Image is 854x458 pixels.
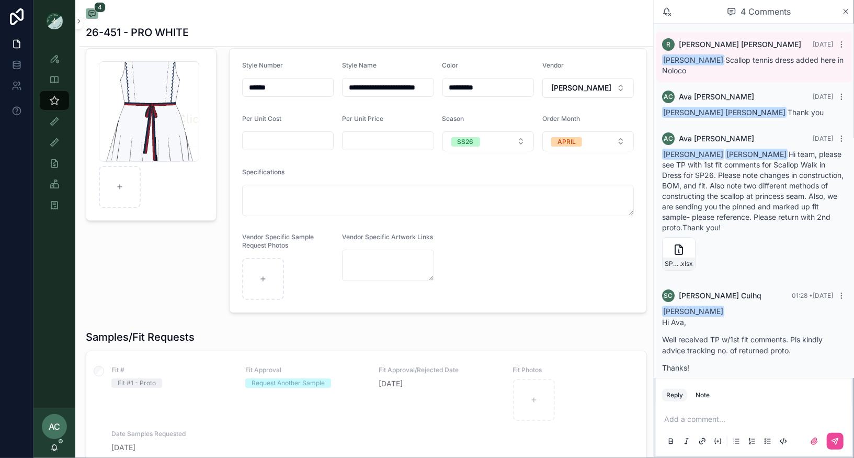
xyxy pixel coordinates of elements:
span: [DATE] [379,378,500,389]
div: scrollable content [33,42,75,228]
span: Style Number [242,61,283,69]
span: [PERSON_NAME] [551,83,611,93]
div: Note [696,391,710,399]
span: Ava [PERSON_NAME] [679,133,754,144]
span: R [666,40,670,49]
span: Fit Approval [245,366,367,374]
span: [DATE] [813,135,833,142]
span: Per Unit Price [342,115,383,122]
button: Select Button [542,78,634,98]
span: [PERSON_NAME] [725,149,788,160]
button: Select Button [542,131,634,151]
div: APRIL [557,137,576,147]
span: 01:28 • [DATE] [792,292,833,299]
p: Hi Ava, [662,317,846,328]
span: [PERSON_NAME] Cuihq [679,291,761,301]
span: Vendor [542,61,564,69]
span: Per Unit Cost [242,115,281,122]
span: Vendor Specific Sample Request Photos [242,233,314,249]
span: Fit Photos [513,366,634,374]
span: [DATE] [813,40,833,48]
span: Order Month [542,115,580,122]
h1: 26-451 - PRO WHITE [86,25,189,40]
span: Thank you [662,108,824,117]
span: 4 Comments [741,5,791,18]
button: 4 [86,8,98,21]
h1: Samples/Fit Requests [86,330,195,344]
div: SS26 [458,137,474,147]
span: SP26--TN#26-451_Fiona-Scallop-Walk-in-Dress_[DATE] [665,260,679,268]
span: AC [664,93,673,101]
span: [DATE] [111,442,233,453]
span: Specifications [242,168,284,176]
span: Hi team, please see TP with 1st fit comments for Scallop Walk in Dress for SP26. Please note chan... [662,150,844,232]
span: SC [664,292,673,300]
span: .xlsx [679,260,693,268]
p: Well received TP w/1st fit comments. Pls kindly advice tracking no. of returned proto. [662,334,846,356]
span: 4 [94,2,106,13]
span: Season [442,115,464,122]
button: Reply [662,389,687,401]
span: Ava [PERSON_NAME] [679,92,754,102]
span: [PERSON_NAME] [662,54,724,65]
span: Vendor Specific Artwork Links [342,233,433,241]
span: Scallop tennis dress added here in Noloco [662,55,844,75]
div: Fit #1 - Proto [118,378,156,388]
span: [PERSON_NAME] [662,306,724,317]
p: Thanks! [662,362,846,373]
span: Date Samples Requested [111,430,233,438]
div: Request Another Sample [252,378,325,388]
span: Color [442,61,459,69]
button: Note [691,389,714,401]
span: Style Name [342,61,377,69]
span: [PERSON_NAME] [662,149,724,160]
span: [PERSON_NAME] [PERSON_NAME] [679,39,801,50]
span: [DATE] [813,93,833,100]
span: Fit Approval/Rejected Date [379,366,500,374]
span: Fit # [111,366,233,374]
span: AC [664,135,673,143]
img: App logo [46,13,63,29]
span: [PERSON_NAME] [PERSON_NAME] [662,107,787,118]
span: AC [49,420,60,433]
button: Select Button [442,131,534,151]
